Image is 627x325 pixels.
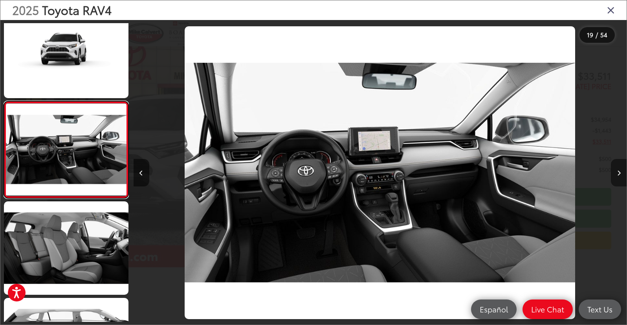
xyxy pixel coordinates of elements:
span: 54 [600,30,607,39]
img: 2025 Toyota RAV4 XLE [185,26,575,319]
a: Text Us [579,299,621,319]
span: Text Us [583,304,616,314]
i: Close gallery [607,5,615,15]
div: 2025 Toyota RAV4 XLE 18 [133,26,626,319]
span: 19 [587,30,593,39]
button: Next image [611,159,627,186]
a: Live Chat [522,299,573,319]
span: Español [476,304,512,314]
button: Previous image [134,159,149,186]
span: Live Chat [527,304,568,314]
span: Toyota RAV4 [42,1,112,18]
img: 2025 Toyota RAV4 XLE [3,201,130,296]
img: 2025 Toyota RAV4 XLE [3,4,130,99]
img: 2025 Toyota RAV4 XLE [5,104,128,196]
a: Español [471,299,517,319]
span: 2025 [12,1,39,18]
span: / [595,32,599,38]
